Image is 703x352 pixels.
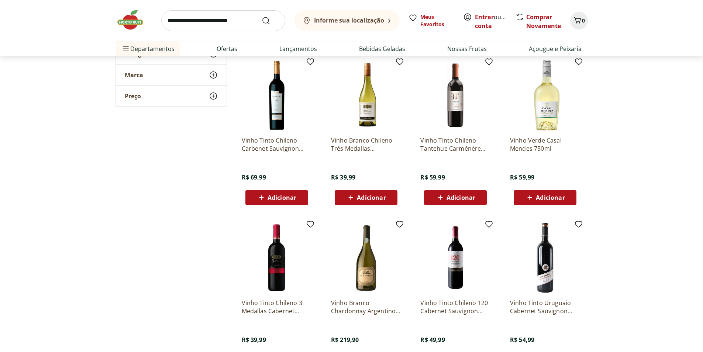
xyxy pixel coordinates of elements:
button: Marca [116,65,227,85]
a: Criar conta [475,13,516,30]
span: R$ 39,99 [242,336,266,344]
input: search [161,10,285,31]
button: Carrinho [570,12,588,30]
span: 0 [582,17,585,24]
img: Vinho Tinto Chileno Tantehue Carménère 750ml [420,60,490,130]
button: Adicionar [335,190,397,205]
span: Preço [125,92,141,100]
b: Informe sua localização [314,16,384,24]
button: Menu [121,40,130,58]
span: R$ 219,90 [331,336,359,344]
span: Meus Favoritos [420,13,454,28]
span: R$ 59,99 [420,173,445,181]
img: Vinho Tinto Chileno 120 Cabernet Sauvignon Santa Rita 750ml [420,223,490,293]
span: Adicionar [447,195,475,201]
a: Nossas Frutas [447,44,487,53]
a: Vinho Verde Casal Mendes 750ml [510,136,580,153]
span: Adicionar [268,195,296,201]
button: Adicionar [424,190,487,205]
a: Comprar Novamente [526,13,561,30]
img: Vinho Tinto Uruguaio Cabernet Sauvignon Juan Carrau 750ml [510,223,580,293]
a: Vinho Tinto Uruguaio Cabernet Sauvignon Juan Carrau 750ml [510,299,580,315]
button: Informe sua localização [294,10,400,31]
span: R$ 54,99 [510,336,534,344]
span: Departamentos [121,40,175,58]
a: Entrar [475,13,494,21]
a: Lançamentos [279,44,317,53]
span: Adicionar [536,195,565,201]
span: Adicionar [357,195,386,201]
a: Bebidas Geladas [359,44,405,53]
img: Vinho Verde Casal Mendes 750ml [510,60,580,130]
a: Ofertas [217,44,237,53]
a: Meus Favoritos [409,13,454,28]
a: Açougue e Peixaria [529,44,582,53]
a: Vinho Tinto Chileno 120 Cabernet Sauvignon Santa Rita 750ml [420,299,490,315]
button: Submit Search [262,16,279,25]
img: Vinho Branco Chileno Três Medallas Chardonnay 750ml [331,60,401,130]
span: R$ 49,99 [420,336,445,344]
a: Vinho Tinto Chileno Carbenet Sauvignon Gran Reserva Ravanal 750ml [242,136,312,153]
img: Vinho Tinto Chileno 3 Medallas Cabernet Sauvignon Santa Rita 750ml [242,223,312,293]
img: Vinho Tinto Chileno Carbenet Sauvignon Gran Reserva Ravanal 750ml [242,60,312,130]
a: Vinho Tinto Chileno 3 Medallas Cabernet Sauvignon Santa Rita 750ml [242,299,312,315]
span: R$ 69,99 [242,173,266,181]
span: R$ 59,99 [510,173,534,181]
img: Hortifruti [116,9,152,31]
span: R$ 39,99 [331,173,355,181]
a: Vinho Branco Chileno Três Medallas Chardonnay 750ml [331,136,401,153]
img: Vinho Branco Chardonnay Argentino El Enemigo 750ml [331,223,401,293]
button: Adicionar [514,190,576,205]
a: Vinho Tinto Chileno Tantehue Carménère 750ml [420,136,490,153]
a: Vinho Branco Chardonnay Argentino El Enemigo 750ml [331,299,401,315]
button: Preço [116,86,227,106]
button: Adicionar [245,190,308,205]
span: Marca [125,71,143,79]
span: ou [475,13,508,30]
